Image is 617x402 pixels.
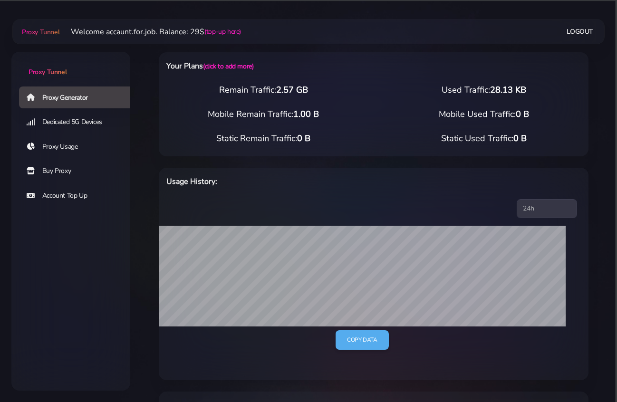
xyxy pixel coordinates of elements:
[20,24,59,39] a: Proxy Tunnel
[516,108,529,120] span: 0 B
[166,60,404,72] h6: Your Plans
[204,27,241,37] a: (top-up here)
[153,108,374,121] div: Mobile Remain Traffic:
[513,133,527,144] span: 0 B
[153,84,374,96] div: Remain Traffic:
[22,28,59,37] span: Proxy Tunnel
[11,52,130,77] a: Proxy Tunnel
[490,84,526,96] span: 28.13 KB
[153,132,374,145] div: Static Remain Traffic:
[374,84,594,96] div: Used Traffic:
[19,136,138,158] a: Proxy Usage
[336,330,388,350] a: Copy data
[203,62,253,71] a: (click to add more)
[19,111,138,133] a: Dedicated 5G Devices
[29,67,67,77] span: Proxy Tunnel
[166,175,404,188] h6: Usage History:
[276,84,308,96] span: 2.57 GB
[59,26,241,38] li: Welcome accaunt.for.job. Balance: 29$
[293,108,319,120] span: 1.00 B
[562,347,605,390] iframe: Webchat Widget
[19,86,138,108] a: Proxy Generator
[567,23,593,40] a: Logout
[19,160,138,182] a: Buy Proxy
[297,133,310,144] span: 0 B
[19,185,138,207] a: Account Top Up
[374,108,594,121] div: Mobile Used Traffic:
[374,132,594,145] div: Static Used Traffic:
